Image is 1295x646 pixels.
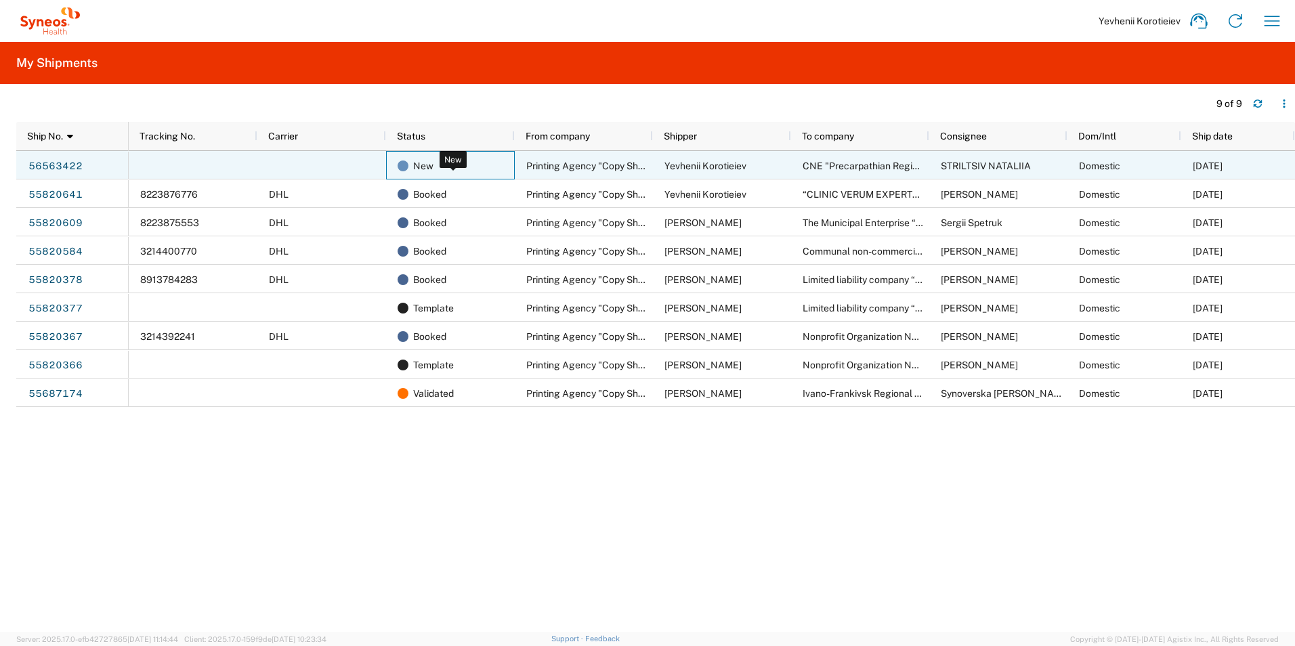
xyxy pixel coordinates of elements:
[803,360,1059,370] span: Nonprofit Organization National Cancer Institute
[269,189,289,200] span: DHL
[269,246,289,257] span: DHL
[551,634,585,643] a: Support
[526,160,652,171] span: Printing Agency "Copy Shop"
[1193,303,1223,314] span: 06/06/2025
[664,360,742,370] span: Yurii
[1193,360,1223,370] span: 06/09/2025
[941,388,1071,399] span: Synoverska Olga
[941,189,1018,200] span: Ihor Nedaikhliebov
[526,388,652,399] span: Printing Agency "Copy Shop"
[1079,160,1120,171] span: Domestic
[803,303,1066,314] span: Limited liability company “Medical Centre “MedOffice Group”
[1079,217,1120,228] span: Domestic
[28,383,83,404] a: 55687174
[803,246,1272,257] span: Communal non-commercial enterprise "Kyiv city clinical oncology center" Executive body of Kyiv ci...
[1079,189,1120,200] span: Domestic
[1079,388,1120,399] span: Domestic
[526,189,652,200] span: Printing Agency "Copy Shop"
[269,274,289,285] span: DHL
[1079,246,1120,257] span: Domestic
[28,212,83,234] a: 55820609
[1193,331,1223,342] span: 06/10/2025
[269,217,289,228] span: DHL
[941,303,1018,314] span: Krystyna Ostapenko
[585,634,620,643] a: Feedback
[140,189,198,200] span: 8223876776
[413,294,454,322] span: Template
[413,237,446,265] span: Booked
[802,131,854,142] span: To company
[28,240,83,262] a: 55820584
[16,55,98,71] h2: My Shipments
[413,209,446,237] span: Booked
[664,131,697,142] span: Shipper
[413,152,433,180] span: New
[1193,274,1223,285] span: 06/10/2025
[1079,360,1120,370] span: Domestic
[940,131,987,142] span: Consignee
[1193,388,1223,399] span: 06/09/2025
[28,326,83,347] a: 55820367
[1079,303,1120,314] span: Domestic
[1193,246,1223,257] span: 06/10/2025
[941,217,1002,228] span: Sergii Spetruk
[28,269,83,290] a: 55820378
[1079,331,1120,342] span: Domestic
[140,217,199,228] span: 8223875553
[664,246,742,257] span: Yurii
[140,246,197,257] span: 3214400770
[269,331,289,342] span: DHL
[664,274,742,285] span: Yurii
[1078,131,1116,142] span: Dom/Intl
[526,331,652,342] span: Printing Agency "Copy Shop"
[140,274,198,285] span: 8913784283
[664,217,742,228] span: Yurii
[664,303,742,314] span: Yurii
[526,246,652,257] span: Printing Agency "Copy Shop"
[941,360,1018,370] span: Anna Dezhurniuk
[1079,274,1120,285] span: Domestic
[397,131,425,142] span: Status
[413,379,454,408] span: Validated
[28,354,83,376] a: 55820366
[803,388,1055,399] span: Ivano-Frankivsk Regional Children's Clinical Hospital
[28,155,83,177] a: 56563422
[28,297,83,319] a: 55820377
[28,184,83,205] a: 55820641
[413,180,446,209] span: Booked
[1193,189,1223,200] span: 06/10/2025
[664,160,746,171] span: Yevhenii Korotieiev
[1192,131,1233,142] span: Ship date
[272,635,326,643] span: [DATE] 10:23:34
[803,331,1059,342] span: Nonprofit Organization National Cancer Institute
[941,331,1018,342] span: Anna Dezhurniuk
[1193,160,1223,171] span: 08/25/2025
[1099,15,1181,27] span: Yevhenii Korotieiev
[1216,98,1242,110] div: 9 of 9
[941,274,1018,285] span: Krystyna Ostapenko
[16,635,178,643] span: Server: 2025.17.0-efb42727865
[413,351,454,379] span: Template
[526,360,652,370] span: Printing Agency "Copy Shop"
[526,217,652,228] span: Printing Agency "Copy Shop"
[941,246,1018,257] span: Tetiana Gorbatiuk
[413,265,446,294] span: Booked
[27,131,63,142] span: Ship No.
[526,303,652,314] span: Printing Agency "Copy Shop"
[664,331,742,342] span: Yurii
[803,189,1051,200] span: “CLINIC VERUM EXPERT” LIMITED LIABILITY COMPANY
[526,131,590,142] span: From company
[184,635,326,643] span: Client: 2025.17.0-159f9de
[140,131,195,142] span: Tracking No.
[941,160,1031,171] span: STRILTSIV NATALIIA
[127,635,178,643] span: [DATE] 11:14:44
[1193,217,1223,228] span: 06/10/2025
[1070,633,1279,645] span: Copyright © [DATE]-[DATE] Agistix Inc., All Rights Reserved
[526,274,652,285] span: Printing Agency "Copy Shop"
[268,131,298,142] span: Carrier
[664,189,746,200] span: Yevhenii Korotieiev
[664,388,742,399] span: Yurii
[413,322,446,351] span: Booked
[803,274,1066,285] span: Limited liability company “Medical Centre “MedOffice Group”
[140,331,195,342] span: 3214392241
